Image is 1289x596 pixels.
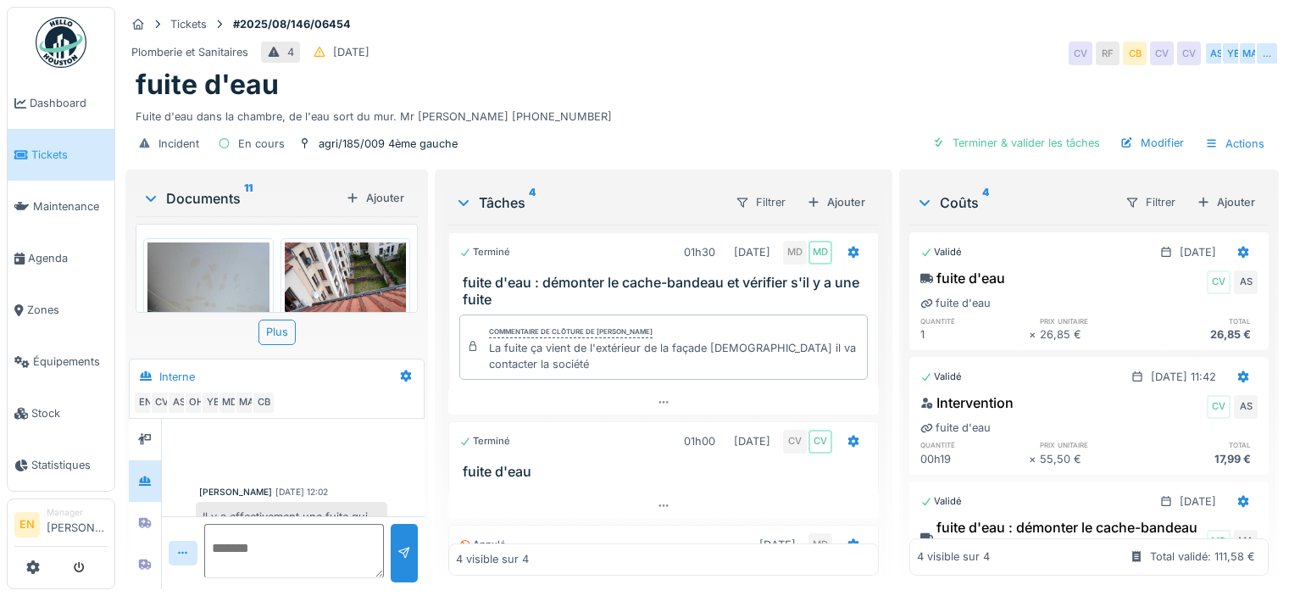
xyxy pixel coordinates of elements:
[47,506,108,543] li: [PERSON_NAME]
[201,391,225,415] div: YE
[8,129,114,181] a: Tickets
[917,549,990,565] div: 4 visible sur 4
[1204,42,1228,65] div: AS
[1040,315,1149,326] h6: prix unitaire
[489,326,653,338] div: Commentaire de clôture de [PERSON_NAME]
[920,393,1014,413] div: Intervention
[920,295,991,311] div: fuite d'eau
[1190,191,1262,214] div: Ajouter
[159,369,195,385] div: Interne
[8,336,114,387] a: Équipements
[920,268,1005,288] div: fuite d'eau
[30,95,108,111] span: Dashboard
[28,250,108,266] span: Agenda
[920,370,962,384] div: Validé
[1151,369,1216,385] div: [DATE] 11:42
[1040,326,1149,343] div: 26,85 €
[8,181,114,232] a: Maintenance
[1148,326,1258,343] div: 26,85 €
[285,242,407,334] img: 6jtb0ojzwlxbcs0p6hhs5btwmfo4
[456,552,529,568] div: 4 visible sur 4
[920,451,1030,467] div: 00h19
[8,232,114,284] a: Agenda
[1118,190,1183,214] div: Filtrer
[1177,42,1201,65] div: CV
[1207,270,1231,294] div: CV
[31,457,108,473] span: Statistiques
[463,464,871,480] h3: fuite d'eau
[1096,42,1120,65] div: RF
[920,420,991,436] div: fuite d'eau
[459,538,506,552] div: Annulé
[734,433,770,449] div: [DATE]
[147,242,269,404] img: 6ony3czb1fyk6pit2b45xzvquobj
[8,284,114,336] a: Zones
[925,131,1107,154] div: Terminer & valider les tâches
[1180,493,1216,510] div: [DATE]
[1180,244,1216,260] div: [DATE]
[800,191,872,214] div: Ajouter
[920,315,1030,326] h6: quantité
[459,245,510,259] div: Terminé
[920,439,1030,450] h6: quantité
[133,391,157,415] div: EN
[218,391,242,415] div: MD
[1150,42,1174,65] div: CV
[31,405,108,421] span: Stock
[287,44,294,60] div: 4
[1207,395,1231,419] div: CV
[916,192,1111,213] div: Coûts
[1221,42,1245,65] div: YE
[684,244,715,260] div: 01h30
[142,188,339,209] div: Documents
[131,44,248,60] div: Plomberie et Sanitaires
[1069,42,1092,65] div: CV
[920,326,1030,343] div: 1
[1207,530,1231,554] div: MD
[33,198,108,214] span: Maintenance
[8,439,114,491] a: Statistiques
[170,16,207,32] div: Tickets
[150,391,174,415] div: CV
[1234,270,1258,294] div: AS
[1238,42,1262,65] div: MA
[1197,131,1272,156] div: Actions
[1029,451,1040,467] div: ×
[27,302,108,318] span: Zones
[759,537,796,553] div: [DATE]
[1234,395,1258,419] div: AS
[226,16,358,32] strong: #2025/08/146/06454
[1040,439,1149,450] h6: prix unitaire
[235,391,258,415] div: MA
[1255,42,1279,65] div: …
[319,136,458,152] div: agri/185/009 4ème gauche
[1040,451,1149,467] div: 55,50 €
[47,506,108,519] div: Manager
[684,433,715,449] div: 01h00
[339,187,411,209] div: Ajouter
[258,320,296,344] div: Plus
[275,486,328,499] div: [DATE] 12:02
[1114,131,1191,154] div: Modifier
[184,391,208,415] div: OH
[136,69,279,101] h1: fuite d'eau
[920,517,1203,558] div: fuite d'eau : démonter le cache-bandeau et vérifier s'il y a une fuite
[808,241,832,265] div: MD
[1150,549,1255,565] div: Total validé: 111,58 €
[1029,326,1040,343] div: ×
[199,486,272,499] div: [PERSON_NAME]
[459,434,510,448] div: Terminé
[14,506,108,547] a: EN Manager[PERSON_NAME]
[489,340,860,372] div: La fuite ça vient de l'extérieur de la façade [DEMOGRAPHIC_DATA] il va contacter la société
[808,430,832,454] div: CV
[238,136,285,152] div: En cours
[982,192,989,213] sup: 4
[808,533,832,557] div: MD
[728,190,793,214] div: Filtrer
[14,512,40,538] li: EN
[1148,315,1258,326] h6: total
[33,354,108,370] span: Équipements
[783,241,807,265] div: MD
[8,387,114,439] a: Stock
[463,275,871,307] h3: fuite d'eau : démonter le cache-bandeau et vérifier s'il y a une fuite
